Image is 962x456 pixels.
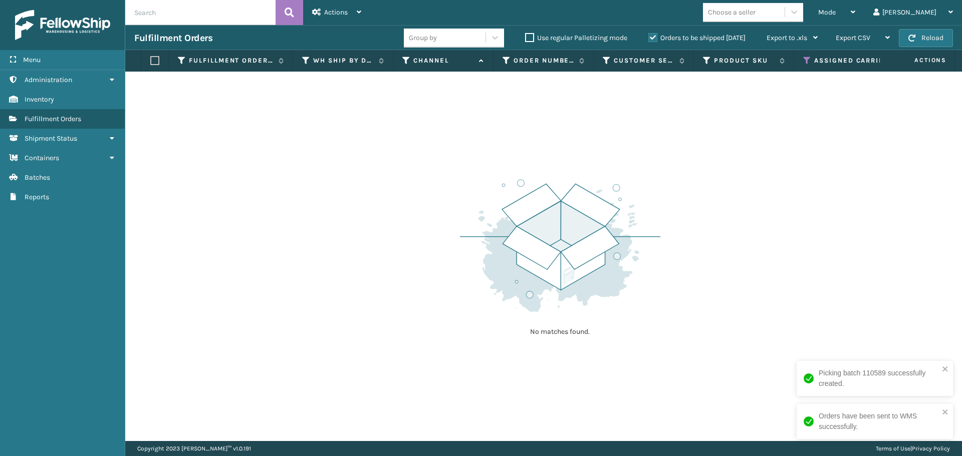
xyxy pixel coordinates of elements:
span: Reports [25,193,49,201]
div: Orders have been sent to WMS successfully. [819,411,939,432]
span: Batches [25,173,50,182]
label: Customer Service Order Number [614,56,674,65]
span: Export to .xls [767,34,807,42]
button: close [942,365,949,374]
label: Product SKU [714,56,775,65]
span: Actions [883,52,952,69]
span: Shipment Status [25,134,77,143]
label: WH Ship By Date [313,56,374,65]
span: Containers [25,154,59,162]
label: Orders to be shipped [DATE] [648,34,746,42]
span: Export CSV [836,34,870,42]
div: Picking batch 110589 successfully created. [819,368,939,389]
label: Fulfillment Order Id [189,56,274,65]
span: Administration [25,76,72,84]
p: Copyright 2023 [PERSON_NAME]™ v 1.0.191 [137,441,251,456]
span: Mode [818,8,836,17]
button: Reload [899,29,953,47]
div: Group by [409,33,437,43]
label: Assigned Carrier Service [814,56,948,65]
span: Inventory [25,95,54,104]
img: logo [15,10,110,40]
label: Channel [413,56,474,65]
label: Order Number [514,56,574,65]
div: Choose a seller [708,7,756,18]
span: Fulfillment Orders [25,115,81,123]
button: close [942,408,949,417]
label: Use regular Palletizing mode [525,34,627,42]
span: Actions [324,8,348,17]
h3: Fulfillment Orders [134,32,212,44]
span: Menu [23,56,41,64]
